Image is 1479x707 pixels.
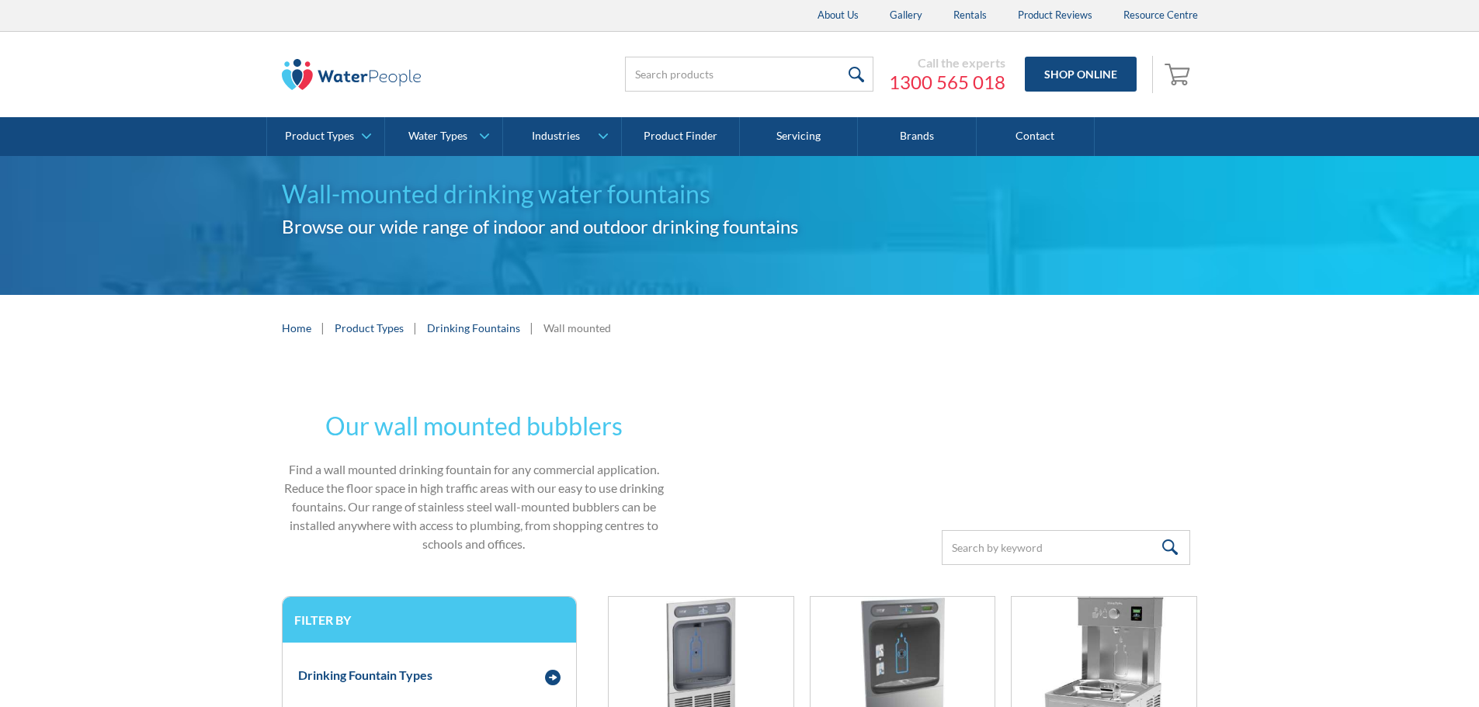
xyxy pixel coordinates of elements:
a: Servicing [740,117,858,156]
input: Search products [625,57,873,92]
div: | [528,318,536,337]
div: Product Types [285,130,354,143]
div: Industries [532,130,580,143]
img: shopping cart [1165,61,1194,86]
h2: Browse our wide range of indoor and outdoor drinking fountains [282,213,816,241]
h3: Filter by [294,612,564,627]
div: | [411,318,419,337]
h2: Our wall mounted bubblers [282,407,667,445]
div: Water Types [408,130,467,143]
a: Brands [858,117,976,156]
a: Drinking Fountains [427,320,520,336]
a: Water Types [385,117,502,156]
div: Wall mounted [543,320,611,336]
div: | [319,318,327,337]
a: Shop Online [1025,57,1137,92]
a: 1300 565 018 [889,71,1005,94]
div: Call the experts [889,55,1005,71]
a: Home [282,320,311,336]
a: Open empty cart [1161,56,1198,93]
p: Find a wall mounted drinking fountain for any commercial application. Reduce the floor space in h... [282,460,667,553]
a: Product Types [267,117,384,156]
a: Industries [503,117,620,156]
div: Drinking Fountain Types [298,666,432,684]
input: Search by keyword [942,530,1190,565]
img: The Water People [282,59,422,90]
a: Contact [977,117,1095,156]
a: Product Finder [622,117,740,156]
a: Product Types [335,320,404,336]
h1: Wall-mounted drinking water fountains [282,175,816,213]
